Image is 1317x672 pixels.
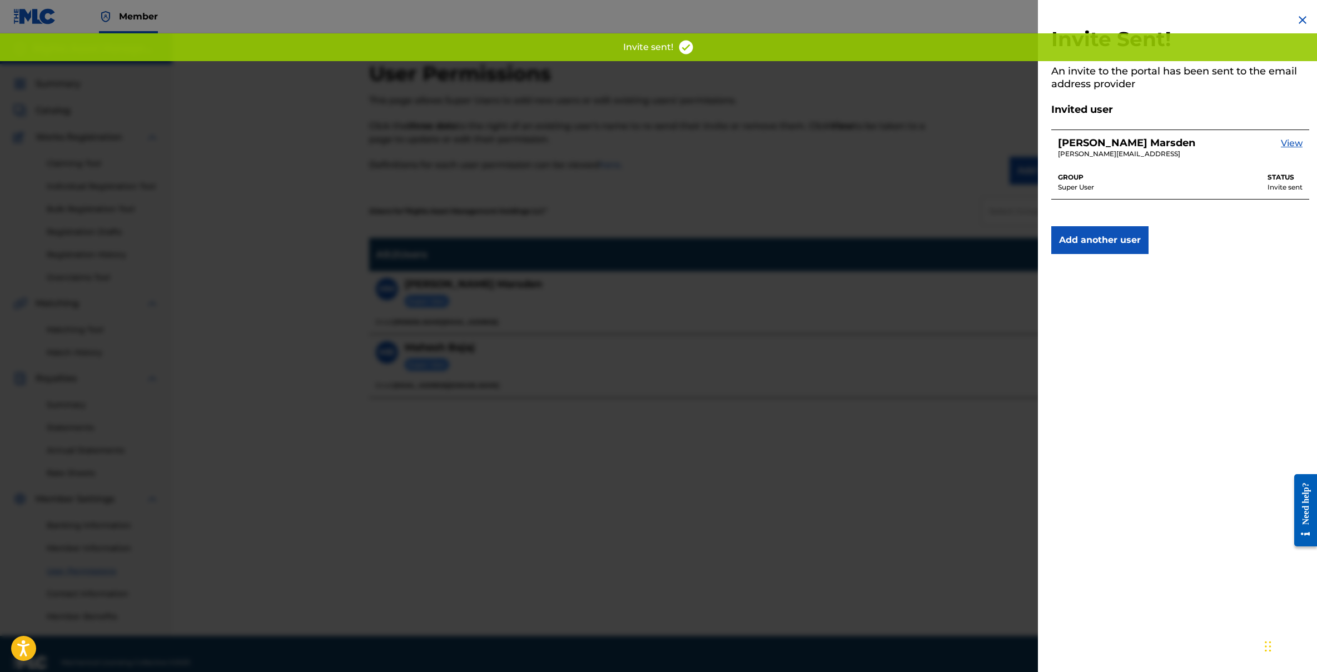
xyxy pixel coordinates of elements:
[1051,103,1309,116] h5: Invited user
[1051,65,1309,90] h5: An invite to the portal has been sent to the email address provider
[1281,137,1303,160] a: View
[1058,172,1094,182] p: GROUP
[1051,226,1149,254] button: Add another user
[1058,137,1195,150] h5: Henry Marsden
[119,10,158,23] span: Member
[1051,27,1309,52] h2: Invite Sent!
[678,39,694,56] img: access
[13,8,56,24] img: MLC Logo
[1261,619,1317,672] iframe: Chat Widget
[1268,172,1303,182] p: STATUS
[623,41,673,54] p: Invite sent!
[1058,149,1195,159] p: henry@fixmusic.ai
[1058,182,1094,192] p: Super User
[1286,466,1317,555] iframe: Resource Center
[1268,182,1303,192] p: Invite sent
[1265,630,1271,663] div: Drag
[99,10,112,23] img: Top Rightsholder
